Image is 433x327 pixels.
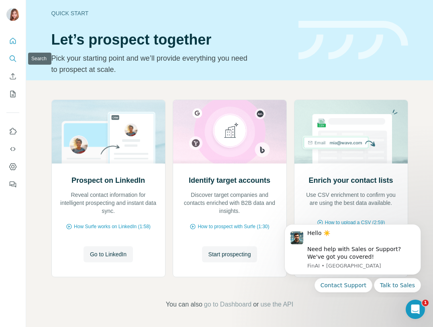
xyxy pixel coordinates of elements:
[6,51,19,66] button: Search
[308,175,393,186] h2: Enrich your contact lists
[6,142,19,156] button: Use Surfe API
[202,246,257,262] button: Start prospecting
[90,250,127,258] span: Go to LinkedIn
[6,87,19,101] button: My lists
[198,223,269,230] span: How to prospect with Surfe (1:30)
[208,250,251,258] span: Start prospecting
[51,53,253,75] p: Pick your starting point and we’ll provide everything you need to prospect at scale.
[6,69,19,84] button: Enrich CSV
[51,100,165,163] img: Prospect on LinkedIn
[189,175,270,186] h2: Identify target accounts
[60,191,157,215] p: Reveal contact information for intelligent prospecting and instant data sync.
[260,300,293,309] button: use the API
[298,21,408,60] img: banner
[74,223,151,230] span: How Surfe works on LinkedIn (1:58)
[6,124,19,139] button: Use Surfe on LinkedIn
[6,8,19,21] img: Avatar
[181,191,278,215] p: Discover target companies and contacts enriched with B2B data and insights.
[166,300,202,309] span: You can also
[6,159,19,174] button: Dashboard
[6,177,19,192] button: Feedback
[84,246,133,262] button: Go to LinkedIn
[406,300,425,319] iframe: Intercom live chat
[253,300,259,309] span: or
[272,217,433,297] iframe: Intercom notifications mensaje
[51,9,289,17] div: Quick start
[51,32,289,48] h1: Let’s prospect together
[173,100,287,163] img: Identify target accounts
[422,300,429,306] span: 1
[294,100,408,163] img: Enrich your contact lists
[204,300,251,309] button: go to Dashboard
[302,191,400,207] p: Use CSV enrichment to confirm you are using the best data available.
[6,34,19,48] button: Quick start
[71,175,145,186] h2: Prospect on LinkedIn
